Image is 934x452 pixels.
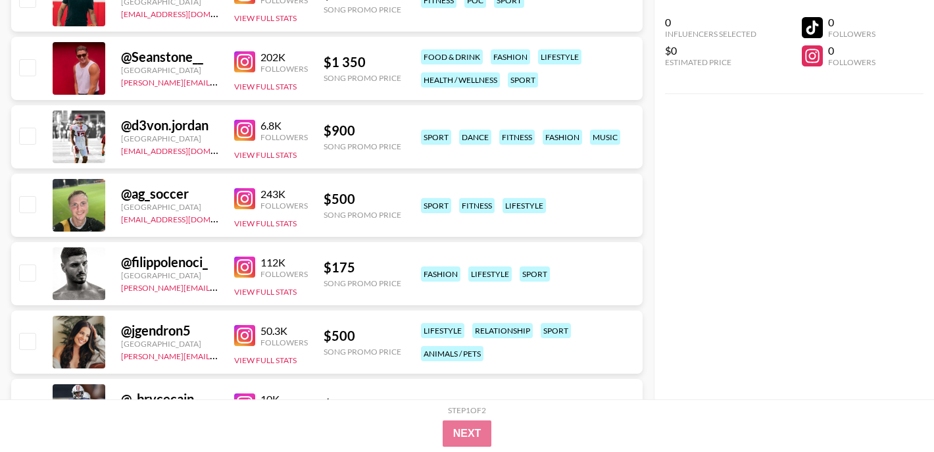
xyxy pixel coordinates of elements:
[421,346,483,361] div: animals / pets
[541,323,571,338] div: sport
[543,130,582,145] div: fashion
[121,322,218,339] div: @ jgendron5
[260,269,308,279] div: Followers
[234,120,255,141] img: Instagram
[421,266,460,282] div: fashion
[324,347,401,357] div: Song Promo Price
[234,188,255,209] img: Instagram
[828,29,875,39] div: Followers
[121,339,218,349] div: [GEOGRAPHIC_DATA]
[324,259,401,276] div: $ 175
[234,150,297,160] button: View Full Stats
[121,212,253,224] a: [EMAIL_ADDRESS][DOMAIN_NAME]
[459,198,495,213] div: fitness
[260,201,308,211] div: Followers
[234,51,255,72] img: Instagram
[448,405,486,415] div: Step 1 of 2
[121,49,218,65] div: @ Seanstone__
[121,349,378,361] a: [PERSON_NAME][EMAIL_ADDRESS][PERSON_NAME][DOMAIN_NAME]
[324,73,401,83] div: Song Promo Price
[260,51,308,64] div: 202K
[260,393,308,406] div: 10K
[324,141,401,151] div: Song Promo Price
[121,202,218,212] div: [GEOGRAPHIC_DATA]
[324,54,401,70] div: $ 1 350
[121,391,218,407] div: @ _brycecain_
[234,13,297,23] button: View Full Stats
[234,218,297,228] button: View Full Stats
[421,72,500,88] div: health / wellness
[324,210,401,220] div: Song Promo Price
[260,324,308,338] div: 50.3K
[234,82,297,91] button: View Full Stats
[260,188,308,201] div: 243K
[121,117,218,134] div: @ d3von.jordan
[828,16,875,29] div: 0
[121,254,218,270] div: @ filippolenoci_
[868,386,918,436] iframe: Drift Widget Chat Controller
[260,256,308,269] div: 112K
[538,49,581,64] div: lifestyle
[508,72,538,88] div: sport
[121,270,218,280] div: [GEOGRAPHIC_DATA]
[121,75,316,88] a: [PERSON_NAME][EMAIL_ADDRESS][DOMAIN_NAME]
[665,57,756,67] div: Estimated Price
[234,393,255,414] img: Instagram
[260,119,308,132] div: 6.8K
[499,130,535,145] div: fitness
[260,132,308,142] div: Followers
[234,325,255,346] img: Instagram
[590,130,620,145] div: music
[520,266,550,282] div: sport
[828,57,875,67] div: Followers
[459,130,491,145] div: dance
[491,49,530,64] div: fashion
[421,130,451,145] div: sport
[472,323,533,338] div: relationship
[324,278,401,288] div: Song Promo Price
[665,44,756,57] div: $0
[828,44,875,57] div: 0
[260,64,308,74] div: Followers
[121,143,253,156] a: [EMAIL_ADDRESS][DOMAIN_NAME]
[503,198,546,213] div: lifestyle
[665,29,756,39] div: Influencers Selected
[121,134,218,143] div: [GEOGRAPHIC_DATA]
[121,7,253,19] a: [EMAIL_ADDRESS][DOMAIN_NAME]
[234,355,297,365] button: View Full Stats
[260,338,308,347] div: Followers
[324,122,401,139] div: $ 900
[121,186,218,202] div: @ ag_soccer
[324,191,401,207] div: $ 500
[421,323,464,338] div: lifestyle
[421,49,483,64] div: food & drink
[421,198,451,213] div: sport
[324,328,401,344] div: $ 500
[121,280,316,293] a: [PERSON_NAME][EMAIL_ADDRESS][DOMAIN_NAME]
[324,5,401,14] div: Song Promo Price
[234,287,297,297] button: View Full Stats
[443,420,492,447] button: Next
[665,16,756,29] div: 0
[234,257,255,278] img: Instagram
[324,396,401,413] div: $ 400
[468,266,512,282] div: lifestyle
[121,65,218,75] div: [GEOGRAPHIC_DATA]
